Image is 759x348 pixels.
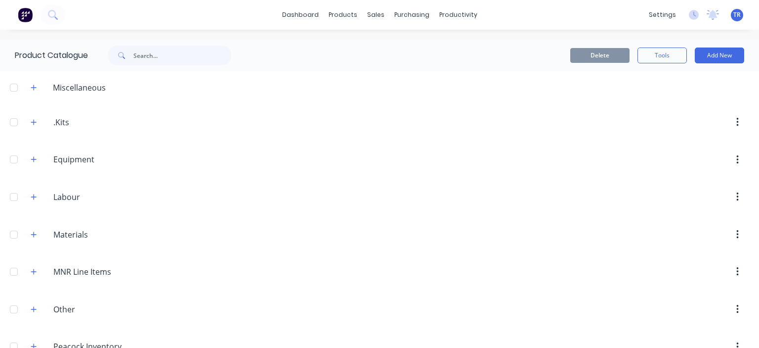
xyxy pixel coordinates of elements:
[389,7,434,22] div: purchasing
[733,10,741,19] span: TR
[133,46,231,65] input: Search...
[644,7,681,22] div: settings
[570,48,630,63] button: Delete
[277,7,324,22] a: dashboard
[362,7,389,22] div: sales
[53,153,170,165] input: Enter category name
[53,116,170,128] input: Enter category name
[324,7,362,22] div: products
[53,266,170,278] input: Enter category name
[45,82,114,94] div: Miscellaneous
[53,191,170,203] input: Enter category name
[53,229,170,241] input: Enter category name
[18,7,33,22] img: Factory
[695,48,744,63] button: Add New
[53,303,170,315] input: Enter category name
[434,7,482,22] div: productivity
[637,48,687,63] button: Tools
